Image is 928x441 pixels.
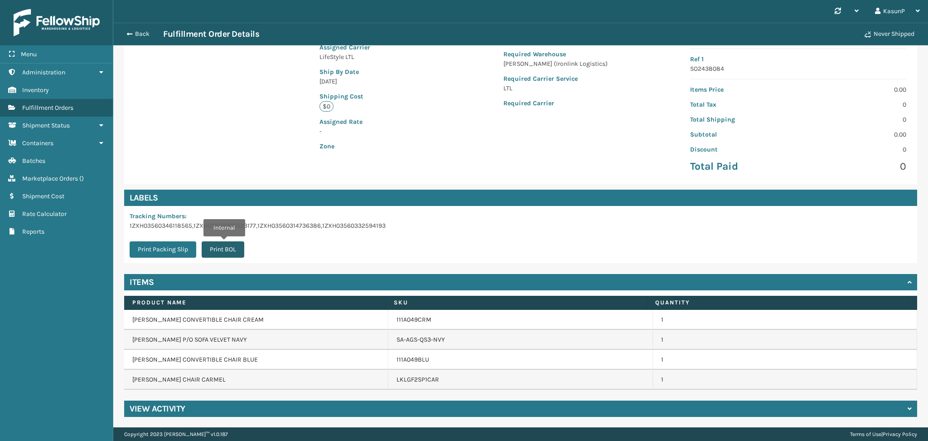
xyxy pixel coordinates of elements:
[22,228,44,235] span: Reports
[319,52,421,62] p: LifeStyle LTL
[803,145,906,154] p: 0
[319,77,421,86] p: [DATE]
[21,50,37,58] span: Menu
[22,139,53,147] span: Containers
[124,370,388,390] td: [PERSON_NAME] CHAIR CARMEL
[14,9,100,36] img: logo
[653,330,917,350] td: 1
[653,350,917,370] td: 1
[132,299,377,307] label: Product Name
[653,370,917,390] td: 1
[803,100,906,109] p: 0
[803,85,906,94] p: 0.00
[130,403,185,414] h4: View Activity
[690,160,793,173] p: Total Paid
[130,277,154,288] h4: Items
[655,299,900,307] label: Quantity
[124,310,388,330] td: [PERSON_NAME] CONVERTIBLE CHAIR CREAM
[22,86,49,94] span: Inventory
[319,101,333,112] p: $0
[503,74,608,83] p: Required Carrier Service
[394,299,638,307] label: SKU
[503,49,608,59] p: Required Warehouse
[319,67,421,77] p: Ship By Date
[803,160,906,173] p: 0
[319,92,421,101] p: Shipping Cost
[690,54,906,64] p: Ref 1
[319,43,421,52] p: Assigned Carrier
[883,431,917,437] a: Privacy Policy
[865,31,871,38] i: Never Shipped
[124,190,917,206] h4: Labels
[690,145,793,154] p: Discount
[690,115,793,124] p: Total Shipping
[79,175,84,182] span: ( )
[319,117,421,127] p: Assigned Rate
[690,130,793,139] p: Subtotal
[319,127,421,136] p: -
[396,335,445,344] a: SA-AGS-QS3-NVY
[22,69,65,76] span: Administration
[22,175,78,182] span: Marketplace Orders
[22,122,70,129] span: Shipment Status
[850,431,881,437] a: Terms of Use
[803,115,906,124] p: 0
[22,210,67,218] span: Rate Calculator
[124,427,228,441] p: Copyright 2023 [PERSON_NAME]™ v 1.0.187
[319,142,421,151] p: Zone
[859,25,920,43] button: Never Shipped
[130,212,187,220] span: Tracking Numbers :
[163,29,259,39] h3: Fulfillment Order Details
[130,221,386,230] p: 1ZXH03560346118565,1ZXH03560305523177,1ZXH03560314736386,1ZXH03560332594193
[850,427,917,441] div: |
[22,157,45,165] span: Batches
[124,330,388,350] td: [PERSON_NAME] P/O SOFA VELVET NAVY
[503,83,608,93] p: LTL
[690,100,793,109] p: Total Tax
[503,59,608,69] p: [PERSON_NAME] (Ironlink Logistics)
[690,64,906,73] p: SO2438084
[396,315,431,324] a: 111A049CRM
[396,375,439,384] a: LKLGF2SP1CAR
[22,104,73,112] span: Fulfillment Orders
[503,98,608,108] p: Required Carrier
[202,241,244,258] button: Print BOL
[396,355,429,364] a: 111A049BLU
[22,192,64,200] span: Shipment Cost
[803,130,906,139] p: 0.00
[130,241,196,258] button: Print Packing Slip
[690,85,793,94] p: Items Price
[121,30,163,38] button: Back
[124,350,388,370] td: [PERSON_NAME] CONVERTIBLE CHAIR BLUE
[653,310,917,330] td: 1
